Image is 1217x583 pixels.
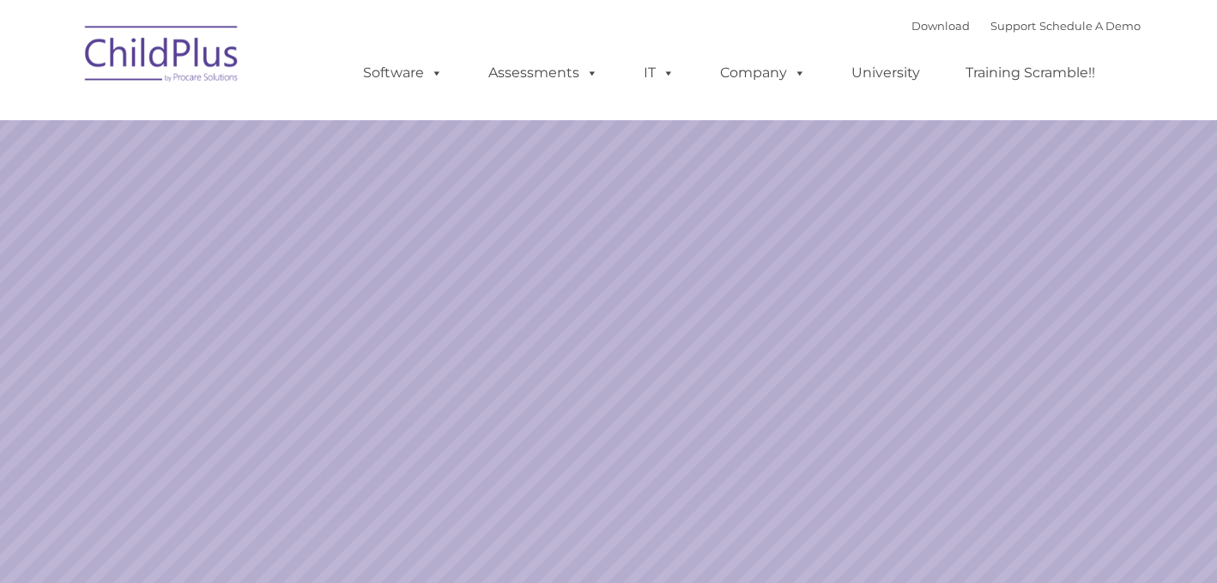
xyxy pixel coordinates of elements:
a: Company [703,56,823,90]
a: Assessments [471,56,615,90]
a: Training Scramble!! [948,56,1112,90]
a: University [834,56,937,90]
font: | [911,19,1141,33]
img: ChildPlus by Procare Solutions [76,14,248,100]
a: Download [911,19,970,33]
a: Software [346,56,460,90]
a: Schedule A Demo [1039,19,1141,33]
a: IT [627,56,692,90]
a: Support [990,19,1036,33]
